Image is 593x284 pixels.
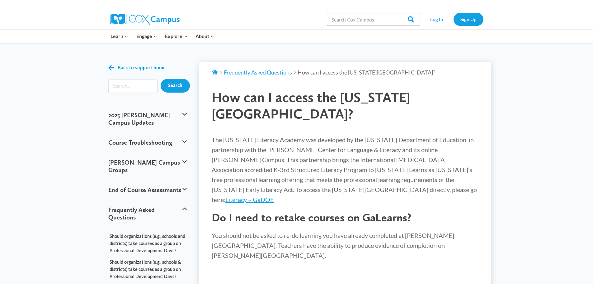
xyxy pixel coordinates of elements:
[212,89,410,122] span: How can I access the [US_STATE][GEOGRAPHIC_DATA]?
[327,13,420,26] input: Search Cox Campus
[195,32,214,40] span: About
[423,13,450,26] a: Log In
[212,69,218,76] a: Support Home
[212,230,479,260] p: You should not be asked to re-do learning you have already completed at [PERSON_NAME][GEOGRAPHIC_...
[111,32,128,40] span: Learn
[105,132,190,152] button: Course Troubleshooting
[105,105,190,132] button: 2025 [PERSON_NAME] Campus Updates
[110,14,180,25] img: Cox Campus
[108,79,158,92] form: Search form
[108,63,166,72] a: Back to support home
[224,69,292,76] a: Frequently Asked Questions
[423,13,483,26] nav: Secondary Navigation
[105,200,190,227] button: Frequently Asked Questions
[105,230,190,257] a: Should organizations (e.g., schools and districts) take courses as a group on Professional Develo...
[165,32,187,40] span: Explore
[298,69,435,76] span: How can I access the [US_STATE][GEOGRAPHIC_DATA]?
[108,79,158,92] input: Search input
[105,256,190,282] a: Should organizations (e.g., schools & districts) take courses as a group on Professional Developm...
[118,65,166,71] span: Back to support home
[212,135,479,205] p: The [US_STATE] Literacy Academy was developed by the [US_STATE] Department of Education, in partn...
[136,32,157,40] span: Engage
[161,79,190,93] input: Search
[105,152,190,180] button: [PERSON_NAME] Campus Groups
[107,30,218,43] nav: Primary Navigation
[212,211,479,224] h2: Do I need to retake courses on GaLearns?
[454,13,483,26] a: Sign Up
[105,180,190,200] button: End of Course Assessments
[225,196,274,203] a: Literacy – GaDOE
